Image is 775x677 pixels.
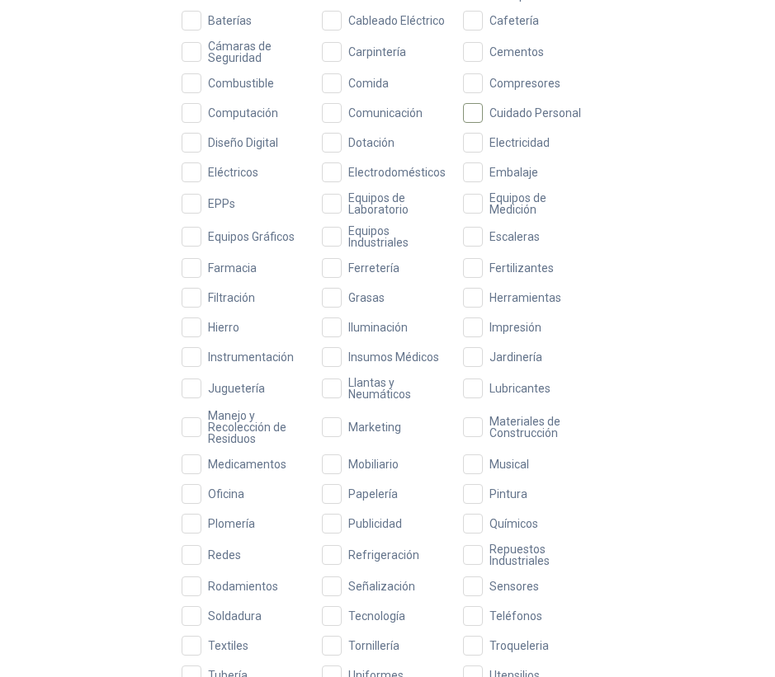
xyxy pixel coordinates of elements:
[483,15,546,26] span: Cafetería
[483,581,546,592] span: Sensores
[201,78,281,89] span: Combustible
[201,488,251,500] span: Oficina
[483,262,560,274] span: Fertilizantes
[201,137,285,148] span: Diseño Digital
[342,78,395,89] span: Comida
[483,383,557,394] span: Lubricantes
[483,518,545,529] span: Químicos
[342,322,414,333] span: Iluminación
[483,231,546,242] span: Escaleras
[342,518,409,529] span: Publicidad
[483,488,534,500] span: Pintura
[201,231,301,242] span: Equipos Gráficos
[483,137,556,148] span: Electricidad
[201,458,293,470] span: Medicamentos
[342,640,406,651] span: Tornillería
[483,610,549,622] span: Teléfonos
[342,377,453,400] span: Llantas y Neumáticos
[342,192,453,215] span: Equipos de Laboratorio
[483,192,594,215] span: Equipos de Medición
[342,351,446,363] span: Insumos Médicos
[201,198,242,209] span: EPPs
[483,543,594,567] span: Repuestos Industriales
[483,458,536,470] span: Musical
[201,518,262,529] span: Plomería
[483,351,549,363] span: Jardinería
[342,46,413,58] span: Carpintería
[342,15,451,26] span: Cableado Eléctrico
[201,351,300,363] span: Instrumentación
[483,322,548,333] span: Impresión
[342,167,452,178] span: Electrodomésticos
[201,410,313,444] span: Manejo y Recolección de Residuos
[201,581,285,592] span: Rodamientos
[201,262,263,274] span: Farmacia
[342,225,453,248] span: Equipos Industriales
[483,167,545,178] span: Embalaje
[342,421,408,433] span: Marketing
[201,610,268,622] span: Soldadura
[483,292,568,303] span: Herramientas
[342,610,412,622] span: Tecnología
[342,292,391,303] span: Grasas
[201,292,262,303] span: Filtración
[342,581,422,592] span: Señalización
[201,549,248,561] span: Redes
[483,46,551,58] span: Cementos
[342,458,405,470] span: Mobiliario
[201,107,285,119] span: Computación
[483,416,594,439] span: Materiales de Construcción
[483,107,588,119] span: Cuidado Personal
[342,107,429,119] span: Comunicación
[342,488,404,500] span: Papelería
[342,262,406,274] span: Ferretería
[342,549,426,561] span: Refrigeración
[342,137,401,148] span: Dotación
[201,40,313,63] span: Cámaras de Seguridad
[201,167,265,178] span: Eléctricos
[201,322,246,333] span: Hierro
[201,640,255,651] span: Textiles
[201,383,272,394] span: Juguetería
[483,78,567,89] span: Compresores
[201,15,258,26] span: Baterías
[483,640,555,651] span: Troqueleria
